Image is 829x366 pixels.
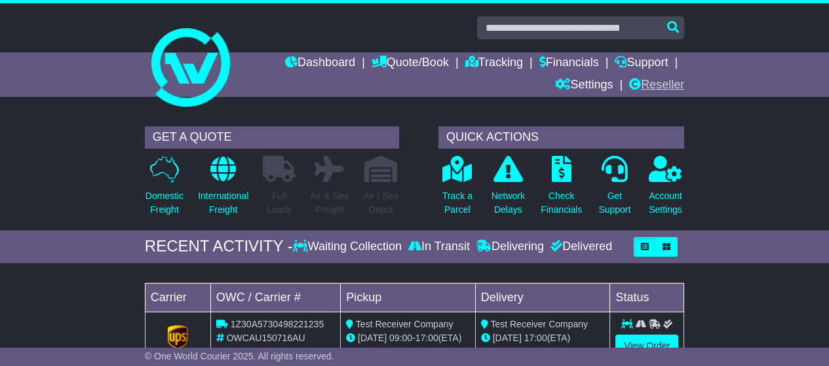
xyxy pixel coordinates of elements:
div: Delivered [547,240,612,254]
a: CheckFinancials [540,155,583,224]
span: OWCAU150716AU [227,333,305,343]
div: - (ETA) [346,331,470,345]
a: Track aParcel [442,155,473,224]
a: Financials [539,52,599,75]
p: Air / Sea Depot [363,189,398,217]
p: International Freight [198,189,248,217]
p: Network Delays [492,189,525,217]
td: Pickup [341,283,476,312]
span: 09:00 [389,333,412,343]
div: RECENT ACTIVITY - [145,237,293,256]
span: Test Receiver Company [490,319,588,329]
div: QUICK ACTIONS [438,126,684,149]
p: Full Loads [263,189,296,217]
p: Get Support [598,189,630,217]
a: GetSupport [598,155,631,224]
img: UPS.png [164,324,191,350]
a: NetworkDelays [491,155,526,224]
td: Carrier [145,283,210,312]
a: Reseller [629,75,684,97]
a: InternationalFreight [197,155,249,224]
p: Domestic Freight [145,189,183,217]
a: DomesticFreight [145,155,184,224]
a: View Order [615,335,678,357]
p: Check Financials [541,189,582,217]
div: Delivering [473,240,547,254]
span: [DATE] [493,333,522,343]
span: Test Receiver Company [356,319,453,329]
span: 17:00 [524,333,547,343]
span: [DATE] [358,333,387,343]
span: © One World Courier 2025. All rights reserved. [145,351,334,361]
p: Account Settings [649,189,682,217]
div: Waiting Collection [293,240,405,254]
a: AccountSettings [648,155,683,224]
td: Delivery [475,283,610,312]
span: 1Z30A5730498221235 [231,319,324,329]
a: Tracking [465,52,523,75]
td: OWC / Carrier # [210,283,340,312]
div: In Transit [405,240,473,254]
span: 17:00 [415,333,438,343]
a: Support [615,52,668,75]
p: Track a Parcel [442,189,472,217]
div: (ETA) [481,331,605,345]
p: Air & Sea Freight [310,189,349,217]
a: Settings [555,75,613,97]
div: GET A QUOTE [145,126,399,149]
a: Dashboard [285,52,355,75]
td: Status [610,283,684,312]
a: Quote/Book [372,52,449,75]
